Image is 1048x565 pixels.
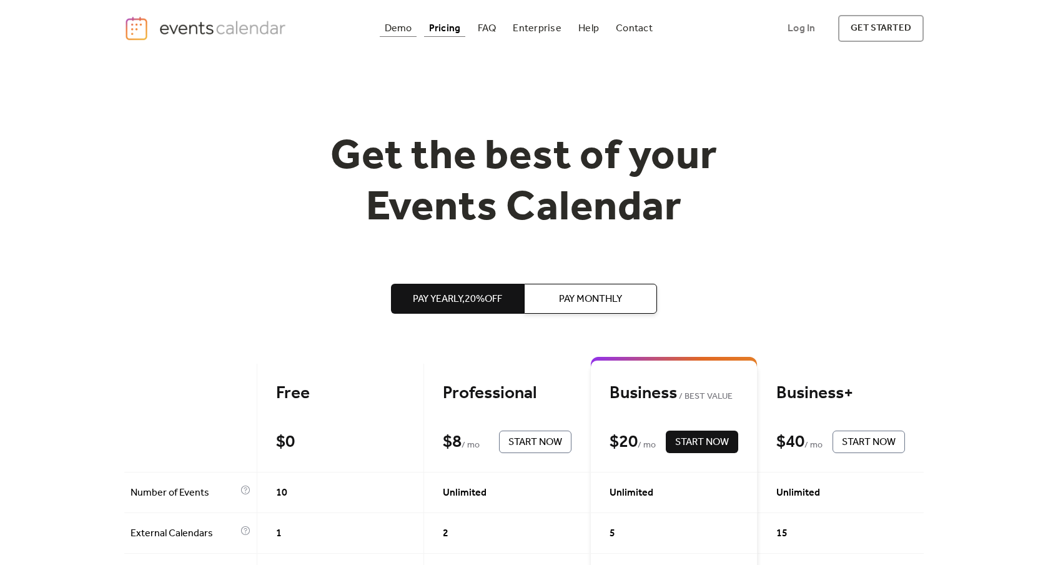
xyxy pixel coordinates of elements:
[131,486,237,501] span: Number of Events
[776,431,804,453] div: $ 40
[276,431,295,453] div: $ 0
[524,284,657,314] button: Pay Monthly
[443,486,487,501] span: Unlimited
[776,486,820,501] span: Unlimited
[610,382,738,404] div: Business
[276,526,282,541] span: 1
[578,25,599,32] div: Help
[499,431,571,453] button: Start Now
[573,20,604,37] a: Help
[842,435,896,450] span: Start Now
[513,25,561,32] div: Enterprise
[508,435,562,450] span: Start Now
[443,526,448,541] span: 2
[610,486,653,501] span: Unlimited
[385,25,412,32] div: Demo
[776,526,788,541] span: 15
[443,382,571,404] div: Professional
[675,435,729,450] span: Start Now
[276,382,405,404] div: Free
[666,431,738,453] button: Start Now
[131,526,237,541] span: External Calendars
[124,16,289,41] a: home
[443,431,462,453] div: $ 8
[559,292,622,307] span: Pay Monthly
[833,431,905,453] button: Start Now
[473,20,502,37] a: FAQ
[610,526,615,541] span: 5
[424,20,466,37] a: Pricing
[775,15,828,42] a: Log In
[776,382,905,404] div: Business+
[413,292,502,307] span: Pay Yearly, 20% off
[284,132,764,234] h1: Get the best of your Events Calendar
[611,20,658,37] a: Contact
[380,20,417,37] a: Demo
[610,431,638,453] div: $ 20
[391,284,524,314] button: Pay Yearly,20%off
[276,486,287,501] span: 10
[429,25,461,32] div: Pricing
[616,25,653,32] div: Contact
[462,438,480,453] span: / mo
[677,389,733,404] span: BEST VALUE
[638,438,656,453] span: / mo
[478,25,497,32] div: FAQ
[804,438,823,453] span: / mo
[508,20,566,37] a: Enterprise
[838,15,924,42] a: get started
